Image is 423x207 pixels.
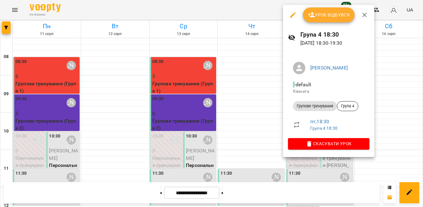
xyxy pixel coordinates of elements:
[288,138,369,149] button: Скасувати Урок
[337,103,358,109] span: Група 4
[293,140,364,147] span: Скасувати Урок
[300,30,369,39] h6: Група 4 18:30
[337,101,358,111] div: Група 4
[310,65,348,71] a: [PERSON_NAME]
[293,103,337,109] span: Групове тренування
[293,82,312,88] span: - default
[310,119,329,124] a: пт , 18:30
[310,126,338,131] a: Група 4 18:30
[293,88,364,95] p: Кімната
[308,11,350,19] span: Урок відбувся
[303,7,355,22] button: Урок відбувся
[300,39,369,47] p: [DATE] 18:30 - 19:30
